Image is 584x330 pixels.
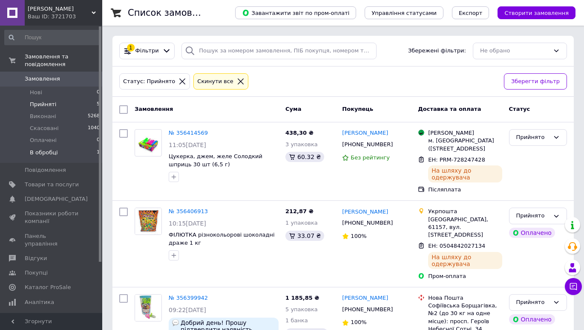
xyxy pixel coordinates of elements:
[4,30,101,45] input: Пошук
[428,208,502,215] div: Укрпошта
[285,317,308,324] span: 1 банка
[285,306,318,313] span: 5 упаковка
[285,220,318,226] span: 1 упаковка
[235,6,356,19] button: Завантажити звіт по пром-оплаті
[285,152,324,162] div: 60.32 ₴
[342,208,388,216] a: [PERSON_NAME]
[509,314,555,324] div: Оплачено
[135,129,162,156] a: Фото товару
[365,6,443,19] button: Управління статусами
[342,294,388,302] a: [PERSON_NAME]
[428,186,502,194] div: Післяплата
[428,165,502,182] div: На шляху до одержувача
[169,232,275,246] a: ФІЛЮТКА різнокольорові шоколадні драже 1 кг
[25,53,102,68] span: Замовлення та повідомлення
[97,149,100,156] span: 1
[504,73,567,90] button: Зберегти фільтр
[169,208,208,214] a: № 356406913
[428,252,502,269] div: На шляху до одержувача
[242,9,349,17] span: Завантажити звіт по пром-оплаті
[342,141,393,148] span: [PHONE_NUMBER]
[169,130,208,136] a: № 356414569
[121,77,177,86] div: Статус: Прийнято
[565,278,582,295] button: Чат з покупцем
[135,294,162,321] a: Фото товару
[428,137,502,152] div: м. [GEOGRAPHIC_DATA] ([STREET_ADDRESS]
[30,113,56,120] span: Виконані
[342,220,393,226] span: [PHONE_NUMBER]
[509,228,555,238] div: Оплачено
[428,243,485,249] span: ЕН: 0504842027134
[489,9,575,16] a: Створити замовлення
[196,77,235,86] div: Cкинути все
[509,106,530,112] span: Статус
[285,231,324,241] div: 33.07 ₴
[25,166,66,174] span: Повідомлення
[342,129,388,137] a: [PERSON_NAME]
[181,43,377,59] input: Пошук за номером замовлення, ПІБ покупця, номером телефону, Email, номером накладної
[30,149,58,156] span: В обробці
[97,136,100,144] span: 0
[127,44,135,52] div: 1
[371,10,437,16] span: Управління статусами
[408,47,466,55] span: Збережені фільтри:
[169,153,262,168] a: Цукерка, джем, желе Солодкий шприць 30 шт (6,5 г)
[498,6,575,19] button: Створити замовлення
[135,208,161,234] img: Фото товару
[516,133,549,142] div: Прийнято
[504,10,569,16] span: Створити замовлення
[138,130,158,156] img: Фото товару
[30,136,57,144] span: Оплачені
[169,220,206,227] span: 10:15[DATE]
[135,106,173,112] span: Замовлення
[30,89,42,96] span: Нові
[28,13,102,20] div: Ваш ID: 3721703
[88,113,100,120] span: 5268
[428,272,502,280] div: Пром-оплата
[135,295,161,321] img: Фото товару
[169,142,206,148] span: 11:05[DATE]
[428,129,502,137] div: [PERSON_NAME]
[351,154,390,161] span: Без рейтингу
[285,208,314,214] span: 212,87 ₴
[511,77,560,86] span: Зберегти фільтр
[172,319,179,326] img: :speech_balloon:
[25,232,79,248] span: Панель управління
[418,106,481,112] span: Доставка та оплата
[480,46,549,55] div: Не обрано
[25,298,54,306] span: Аналітика
[285,130,314,136] span: 438,30 ₴
[516,298,549,307] div: Прийнято
[97,89,100,96] span: 0
[25,269,48,277] span: Покупці
[25,255,47,262] span: Відгуки
[128,8,214,18] h1: Список замовлень
[351,319,366,325] span: 100%
[28,5,92,13] span: ФОП Герасимчук Ю.М.
[135,208,162,235] a: Фото товару
[88,124,100,132] span: 1040
[452,6,489,19] button: Експорт
[30,101,56,108] span: Прийняті
[135,47,159,55] span: Фільтри
[428,216,502,239] div: [GEOGRAPHIC_DATA], 61157, вул. [STREET_ADDRESS]
[25,210,79,225] span: Показники роботи компанії
[25,75,60,83] span: Замовлення
[25,181,79,188] span: Товари та послуги
[30,124,59,132] span: Скасовані
[169,307,206,313] span: 09:22[DATE]
[516,211,549,220] div: Прийнято
[428,294,502,302] div: Нова Пошта
[285,106,301,112] span: Cума
[25,284,71,291] span: Каталог ProSale
[428,156,485,163] span: ЕН: PRM-728247428
[342,306,393,313] span: [PHONE_NUMBER]
[285,295,319,301] span: 1 185,85 ₴
[342,106,373,112] span: Покупець
[169,295,208,301] a: № 356399942
[25,195,88,203] span: [DEMOGRAPHIC_DATA]
[97,101,100,108] span: 5
[351,233,366,239] span: 100%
